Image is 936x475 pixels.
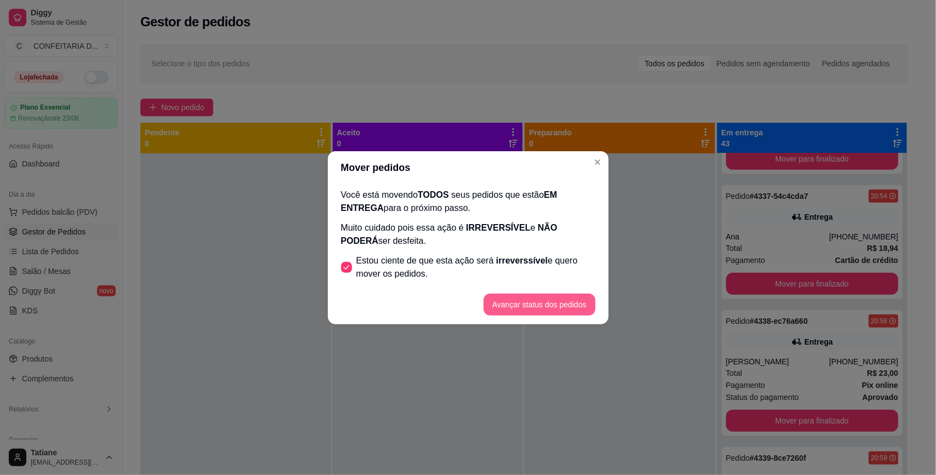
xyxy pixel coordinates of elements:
span: irreverssível [496,256,548,265]
header: Mover pedidos [328,151,609,184]
span: IRREVERSÍVEL [466,223,530,232]
p: Muito cuidado pois essa ação é e ser desfeita. [341,221,595,248]
button: Avançar status dos pedidos [484,294,595,316]
p: Você está movendo seus pedidos que estão para o próximo passo. [341,188,595,215]
span: NÃO PODERÁ [341,223,558,245]
button: Close [589,153,606,171]
span: Estou ciente de que esta ação será e quero mover os pedidos. [356,254,595,281]
span: EM ENTREGA [341,190,558,213]
span: TODOS [418,190,449,199]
